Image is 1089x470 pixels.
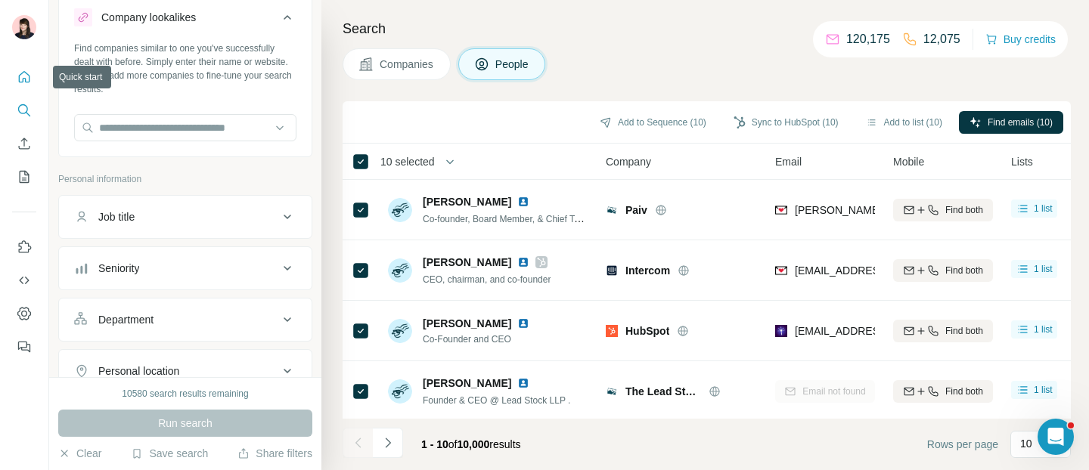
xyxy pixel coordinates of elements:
[423,395,570,406] span: Founder & CEO @ Lead Stock LLP .
[380,154,435,169] span: 10 selected
[945,203,983,217] span: Find both
[58,172,312,186] p: Personal information
[1020,436,1032,451] p: 10
[388,258,412,283] img: Avatar
[131,446,208,461] button: Save search
[517,196,529,208] img: LinkedIn logo
[893,154,924,169] span: Mobile
[74,42,296,96] div: Find companies similar to one you've successfully dealt with before. Simply enter their name or w...
[606,264,618,277] img: Logo of Intercom
[98,261,139,276] div: Seniority
[775,203,787,218] img: provider findymail logo
[12,163,36,190] button: My lists
[945,264,983,277] span: Find both
[606,204,618,216] img: Logo of Paiv
[589,111,717,134] button: Add to Sequence (10)
[923,30,960,48] p: 12,075
[1011,154,1033,169] span: Lists
[98,363,179,379] div: Personal location
[1038,419,1074,455] iframe: Intercom live chat
[959,111,1063,134] button: Find emails (10)
[12,130,36,157] button: Enrich CSV
[517,377,529,389] img: LinkedIn logo
[423,316,511,331] span: [PERSON_NAME]
[517,256,529,268] img: LinkedIn logo
[945,385,983,398] span: Find both
[927,437,998,452] span: Rows per page
[775,154,802,169] span: Email
[625,323,669,339] span: HubSpot
[1034,323,1053,336] span: 1 list
[517,317,529,329] img: LinkedIn logo
[606,154,651,169] span: Company
[59,301,312,338] button: Department
[122,387,248,400] div: 10580 search results remaining
[380,57,435,72] span: Companies
[12,300,36,327] button: Dashboard
[423,212,644,224] span: Co-founder, Board Member, & Chief Technology Officer
[101,10,196,25] div: Company lookalikes
[448,438,458,450] span: of
[12,267,36,294] button: Use Surfe API
[423,274,551,285] span: CEO, chairman, and co-founder
[985,29,1056,50] button: Buy credits
[59,199,312,235] button: Job title
[12,15,36,39] img: Avatar
[423,376,511,391] span: [PERSON_NAME]
[855,111,953,134] button: Add to list (10)
[423,332,535,346] span: Co-Founder and CEO
[893,259,993,282] button: Find both
[1034,383,1053,397] span: 1 list
[388,198,412,222] img: Avatar
[423,194,511,209] span: [PERSON_NAME]
[12,97,36,124] button: Search
[795,325,974,337] span: [EMAIL_ADDRESS][DOMAIN_NAME]
[421,438,448,450] span: 1 - 10
[343,18,1071,39] h4: Search
[388,379,412,404] img: Avatar
[421,438,521,450] span: results
[795,204,976,216] span: [PERSON_NAME][EMAIL_ADDRESS]
[775,323,787,339] img: provider leadmagic logo
[625,203,647,218] span: Paiv
[945,324,983,338] span: Find both
[723,111,849,134] button: Sync to HubSpot (10)
[12,63,36,91] button: Quick start
[58,446,101,461] button: Clear
[1034,202,1053,215] span: 1 list
[98,209,135,224] div: Job title
[606,325,618,337] img: Logo of HubSpot
[59,353,312,389] button: Personal location
[606,385,618,397] img: Logo of The Lead Stock
[795,264,974,277] span: [EMAIL_ADDRESS][DOMAIN_NAME]
[893,199,993,221] button: Find both
[388,319,412,343] img: Avatar
[625,384,701,399] span: The Lead Stock
[495,57,530,72] span: People
[373,428,403,458] button: Navigate to next page
[893,320,993,342] button: Find both
[423,255,511,270] span: [PERSON_NAME]
[846,30,890,48] p: 120,175
[893,380,993,403] button: Find both
[59,250,312,286] button: Seniority
[775,263,787,278] img: provider findymail logo
[12,333,36,360] button: Feedback
[988,116,1053,129] span: Find emails (10)
[12,233,36,261] button: Use Surfe on LinkedIn
[1034,262,1053,276] span: 1 list
[625,263,670,278] span: Intercom
[98,312,154,327] div: Department
[458,438,490,450] span: 10,000
[237,446,312,461] button: Share filters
